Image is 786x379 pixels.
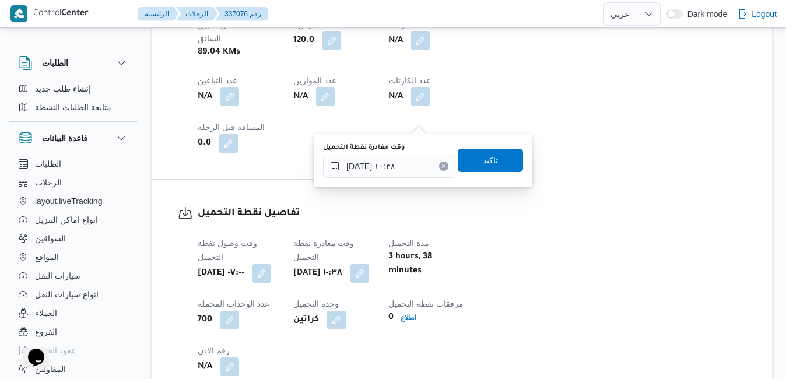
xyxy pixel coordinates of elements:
[198,90,212,104] b: N/A
[323,155,455,178] input: Press the down key to open a popover containing a calendar.
[35,250,59,264] span: المواقع
[14,341,133,360] button: عقود العملاء
[138,7,178,21] button: الرئيسيه
[198,313,212,327] b: 700
[14,360,133,378] button: المقاولين
[61,9,89,19] b: Center
[35,194,102,208] span: layout.liveTracking
[35,343,76,357] span: عقود العملاء
[14,210,133,229] button: انواع اماكن التنزيل
[198,360,212,374] b: N/A
[14,266,133,285] button: سيارات النقل
[752,7,777,21] span: Logout
[293,90,308,104] b: N/A
[388,90,403,104] b: N/A
[10,5,27,22] img: X8yXhbKr1z7QwAAAABJRU5ErkJggg==
[198,266,244,280] b: [DATE] ٠٧:٠٠
[14,304,133,322] button: العملاء
[293,299,339,308] span: وحدة التحميل
[42,56,68,70] h3: الطلبات
[293,34,314,48] b: 120.0
[293,76,336,85] span: عدد الموازين
[35,231,66,245] span: السواقين
[35,269,80,283] span: سيارات النقل
[388,311,394,325] b: 0
[42,131,87,145] h3: قاعدة البيانات
[388,76,431,85] span: عدد الكارتات
[198,238,257,262] span: وقت وصول نفطة التحميل
[733,2,781,26] button: Logout
[198,76,237,85] span: عدد التباعين
[176,7,217,21] button: الرحلات
[293,313,319,327] b: كراتين
[14,322,133,341] button: الفروع
[293,238,355,262] span: وقت مغادرة نقطة التحميل
[401,314,416,322] b: اطلاع
[198,45,240,59] b: 89.04 KMs
[14,173,133,192] button: الرحلات
[19,131,128,145] button: قاعدة البيانات
[388,34,403,48] b: N/A
[14,79,133,98] button: إنشاء طلب جديد
[215,7,268,21] button: 337076 رقم
[14,98,133,117] button: متابعة الطلبات النشطة
[12,332,49,367] iframe: chat widget
[14,192,133,210] button: layout.liveTracking
[9,79,138,121] div: الطلبات
[323,143,405,152] label: وقت مغادرة نقطة التحميل
[388,238,429,248] span: مدة التحميل
[14,248,133,266] button: المواقع
[439,162,448,171] button: Clear input
[198,122,265,132] span: المسافه فبل الرحله
[388,250,468,278] b: 3 hours, 38 minutes
[35,362,66,376] span: المقاولين
[198,206,471,222] h3: تفاصيل نقطة التحميل
[396,311,421,325] button: اطلاع
[35,176,62,189] span: الرحلات
[388,299,464,308] span: مرفقات نقطة التحميل
[198,299,269,308] span: عدد الوحدات المحمله
[35,306,57,320] span: العملاء
[19,56,128,70] button: الطلبات
[683,9,727,19] span: Dark mode
[35,287,99,301] span: انواع سيارات النقل
[35,213,98,227] span: انواع اماكن التنزيل
[14,285,133,304] button: انواع سيارات النقل
[458,149,523,172] button: تاكيد
[483,153,498,167] span: تاكيد
[35,82,91,96] span: إنشاء طلب جديد
[293,266,342,280] b: [DATE] ١٠:٣٨
[14,155,133,173] button: الطلبات
[198,346,230,355] span: رقم الاذن
[14,229,133,248] button: السواقين
[198,136,211,150] b: 0.0
[35,100,111,114] span: متابعة الطلبات النشطة
[35,157,61,171] span: الطلبات
[35,325,57,339] span: الفروع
